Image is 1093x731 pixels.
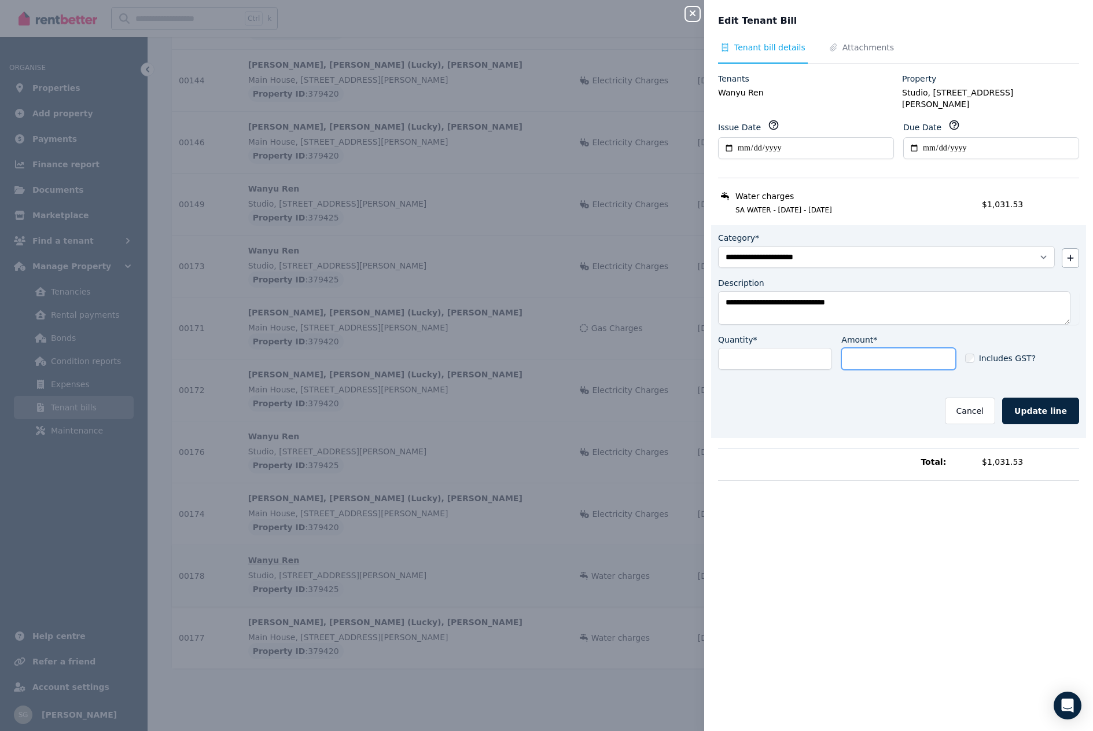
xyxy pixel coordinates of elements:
[718,42,1079,64] nav: Tabs
[1054,692,1081,719] div: Open Intercom Messenger
[718,334,757,346] label: Quantity*
[902,87,1079,110] legend: Studio, [STREET_ADDRESS][PERSON_NAME]
[718,122,761,133] label: Issue Date
[718,73,749,85] label: Tenants
[718,277,764,289] label: Description
[979,352,1036,364] span: Includes GST?
[718,232,759,244] label: Category*
[921,456,975,468] span: Total:
[945,398,995,424] button: Cancel
[841,334,877,346] label: Amount*
[718,87,895,98] legend: Wanyu Ren
[903,122,941,133] label: Due Date
[965,354,974,363] input: Includes GST?
[982,200,1023,209] span: $1,031.53
[718,14,797,28] span: Edit Tenant Bill
[722,205,975,215] span: SA WATER - [DATE] - [DATE]
[735,190,794,202] span: Water charges
[1002,398,1079,424] button: Update line
[982,456,1079,468] span: $1,031.53
[734,42,805,53] span: Tenant bill details
[902,73,936,85] label: Property
[842,42,894,53] span: Attachments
